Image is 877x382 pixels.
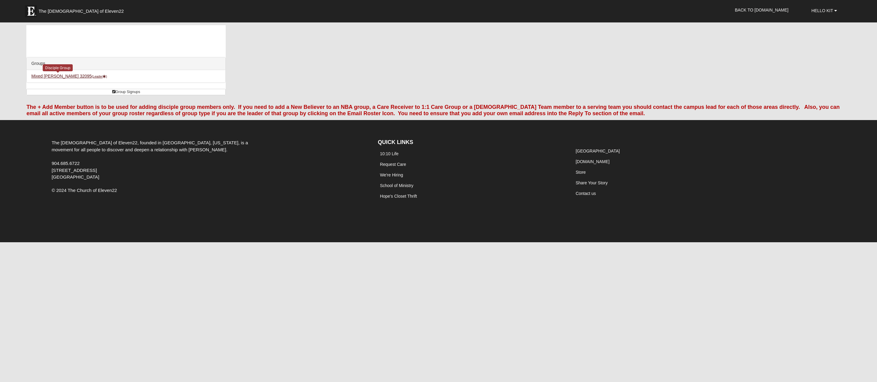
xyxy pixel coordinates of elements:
span: The [DEMOGRAPHIC_DATA] of Eleven22 [38,8,124,14]
a: Group Signups [26,89,226,95]
a: Hello Kit [807,3,841,18]
span: [GEOGRAPHIC_DATA] [51,174,99,179]
a: [GEOGRAPHIC_DATA] [576,149,620,153]
small: (Leader ) [92,75,107,78]
a: The [DEMOGRAPHIC_DATA] of Eleven22 [22,2,143,17]
a: We're Hiring [380,173,403,177]
a: [DOMAIN_NAME] [576,159,610,164]
a: Mixed [PERSON_NAME] 32095(Leader) [31,74,107,79]
div: Disciple Group [43,64,73,71]
a: Store [576,170,586,175]
span: Hello Kit [811,8,833,13]
img: Eleven22 logo [25,5,37,17]
a: Request Care [380,162,406,167]
h4: QUICK LINKS [378,139,564,146]
font: The + Add Member button is to be used for adding disciple group members only. If you need to add ... [26,104,839,117]
a: Hope's Closet Thrift [380,194,417,199]
span: © 2024 The Church of Eleven22 [51,188,117,193]
a: Contact us [576,191,596,196]
a: 10:10 Life [380,151,399,156]
a: Share Your Story [576,180,608,185]
a: Back to [DOMAIN_NAME] [730,2,793,18]
div: The [DEMOGRAPHIC_DATA] of Eleven22, founded in [GEOGRAPHIC_DATA], [US_STATE], is a movement for a... [47,139,264,181]
a: School of Ministry [380,183,413,188]
div: Groups [27,57,225,70]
